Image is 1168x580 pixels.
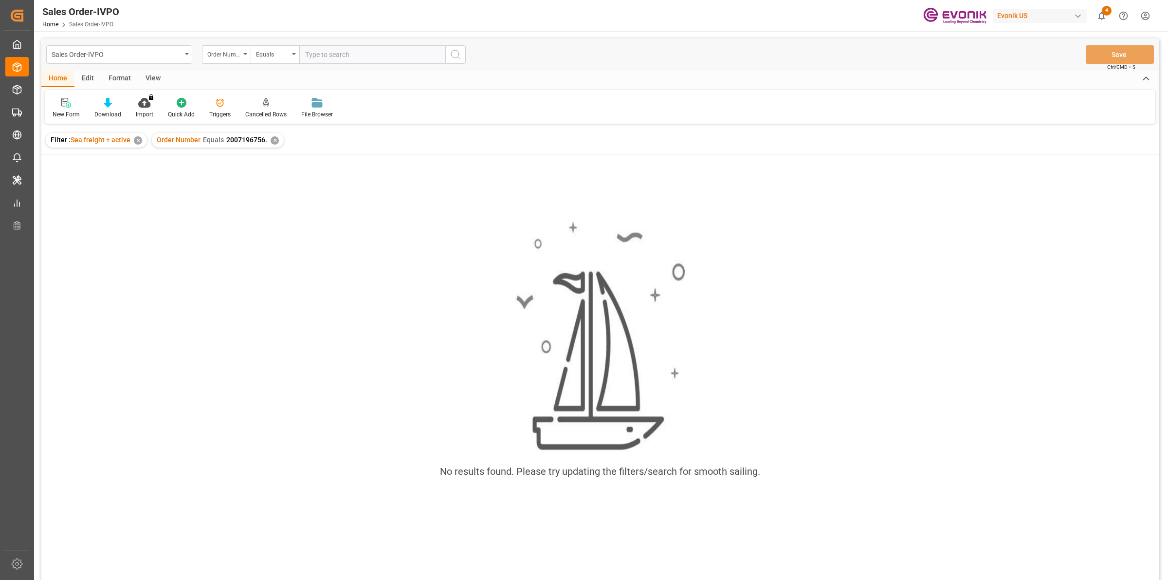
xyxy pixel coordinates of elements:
span: Sea freight + active [71,136,130,144]
div: Equals [256,48,289,59]
button: show 4 new notifications [1091,5,1113,27]
div: View [138,71,168,87]
a: Home [42,21,58,28]
button: search button [445,45,466,64]
div: File Browser [301,110,333,119]
span: Filter : [51,136,71,144]
div: ✕ [271,136,279,145]
img: smooth_sailing.jpeg [515,220,685,452]
span: 4 [1102,6,1112,16]
div: Sales Order-IVPO [42,4,119,19]
div: Format [101,71,138,87]
div: Order Number [207,48,240,59]
div: Evonik US [993,9,1087,23]
button: open menu [251,45,299,64]
div: New Form [53,110,80,119]
div: ✕ [134,136,142,145]
div: Edit [74,71,101,87]
div: Quick Add [168,110,195,119]
span: Equals [203,136,224,144]
span: Order Number [157,136,201,144]
div: Sales Order-IVPO [52,48,182,60]
button: open menu [202,45,251,64]
button: open menu [46,45,192,64]
div: Download [94,110,121,119]
div: Triggers [209,110,231,119]
input: Type to search [299,45,445,64]
button: Save [1086,45,1154,64]
img: Evonik-brand-mark-Deep-Purple-RGB.jpeg_1700498283.jpeg [923,7,986,24]
div: Home [41,71,74,87]
div: Cancelled Rows [245,110,287,119]
button: Help Center [1113,5,1134,27]
button: Evonik US [993,6,1091,25]
span: 2007196756. [226,136,267,144]
div: No results found. Please try updating the filters/search for smooth sailing. [440,464,760,479]
span: Ctrl/CMD + S [1107,63,1135,71]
